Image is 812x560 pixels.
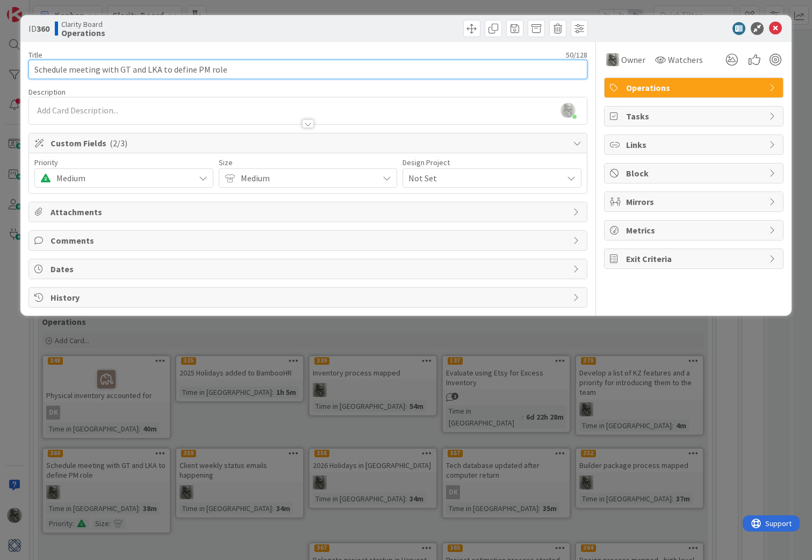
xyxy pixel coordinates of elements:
span: ID [28,22,49,35]
b: 360 [37,23,49,34]
span: Watchers [668,53,703,66]
span: ( 2/3 ) [110,138,127,148]
span: Block [626,167,764,180]
span: History [51,291,567,304]
div: Design Project [403,159,581,166]
span: Dates [51,263,567,275]
span: Support [23,2,49,15]
img: PA [606,53,619,66]
span: Links [626,138,764,151]
span: Attachments [51,205,567,218]
b: Operations [61,29,105,37]
span: Medium [56,171,189,186]
span: Operations [626,81,764,94]
span: Custom Fields [51,137,567,150]
input: type card name here... [28,60,587,79]
span: Description [28,87,66,97]
span: Tasks [626,110,764,123]
span: Exit Criteria [626,252,764,265]
span: Comments [51,234,567,247]
span: Metrics [626,224,764,237]
span: Medium [241,171,373,186]
div: 50 / 128 [46,50,587,60]
span: Owner [621,53,645,66]
span: Clarity Board [61,20,105,29]
div: Priority [34,159,213,166]
img: z2ljhaFx2XcmKtHH0XDNUfyWuC31CjDO.png [561,103,576,118]
span: Not Set [408,171,557,186]
div: Size [219,159,398,166]
label: Title [28,50,42,60]
span: Mirrors [626,195,764,208]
